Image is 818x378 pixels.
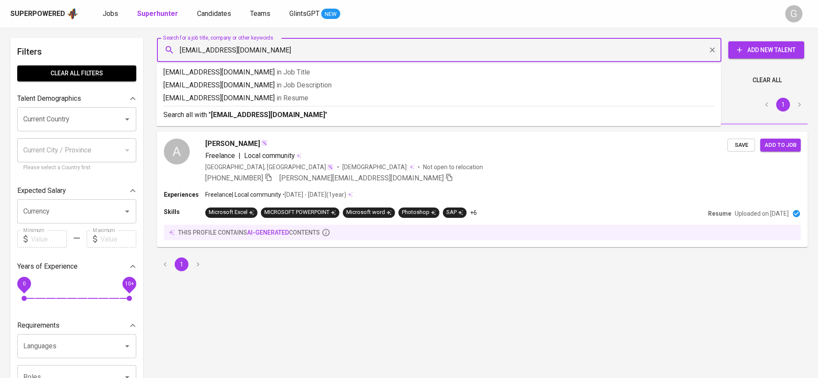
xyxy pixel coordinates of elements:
[244,152,295,160] span: Local community
[17,90,136,107] div: Talent Demographics
[121,340,133,352] button: Open
[205,152,235,160] span: Freelance
[10,7,78,20] a: Superpoweredapp logo
[17,320,60,331] p: Requirements
[205,174,263,182] span: [PHONE_NUMBER]
[289,9,320,18] span: GlintsGPT
[17,261,78,272] p: Years of Experience
[205,190,281,199] p: Freelance | Local community
[735,209,789,218] p: Uploaded on [DATE]
[17,93,81,104] p: Talent Demographics
[17,317,136,334] div: Requirements
[17,45,136,59] h6: Filters
[423,163,483,171] p: Not open to relocation
[209,208,254,217] div: Microsoft Excel
[100,230,136,248] input: Value
[17,182,136,199] div: Expected Salary
[749,72,785,88] button: Clear All
[279,174,444,182] span: [PERSON_NAME][EMAIL_ADDRESS][DOMAIN_NAME]
[327,164,334,170] img: magic_wand.svg
[125,281,134,287] span: 10+
[238,151,241,161] span: |
[728,41,804,59] button: Add New Talent
[289,9,340,19] a: GlintsGPT NEW
[157,132,808,247] a: A[PERSON_NAME]Freelance|Local community[GEOGRAPHIC_DATA], [GEOGRAPHIC_DATA][DEMOGRAPHIC_DATA] Not...
[205,163,334,171] div: [GEOGRAPHIC_DATA], [GEOGRAPHIC_DATA]
[17,65,136,81] button: Clear All filters
[760,139,801,152] button: Add to job
[708,209,731,218] p: Resume
[178,228,320,237] p: this profile contains contents
[706,44,718,56] button: Clear
[67,7,78,20] img: app logo
[276,68,310,76] span: in Job Title
[24,68,129,79] span: Clear All filters
[776,98,790,112] button: page 1
[402,208,436,217] div: Photoshop
[735,45,797,56] span: Add New Talent
[346,208,392,217] div: Microsoft word
[157,257,206,271] nav: pagination navigation
[470,208,477,217] p: +6
[197,9,233,19] a: Candidates
[342,163,408,171] span: [DEMOGRAPHIC_DATA]
[121,113,133,125] button: Open
[163,93,714,103] p: [EMAIL_ADDRESS][DOMAIN_NAME]
[785,5,802,22] div: G
[164,139,190,164] div: A
[175,257,188,271] button: page 1
[10,9,65,19] div: Superpowered
[752,75,782,86] span: Clear All
[446,208,463,217] div: SAP
[264,208,336,217] div: MICROSOFT POWERPOINT
[163,110,714,120] p: Search all with " "
[211,111,325,119] b: [EMAIL_ADDRESS][DOMAIN_NAME]
[281,190,346,199] p: • [DATE] - [DATE] ( 1 year )
[163,67,714,77] p: [EMAIL_ADDRESS][DOMAIN_NAME]
[22,281,25,287] span: 0
[247,229,289,236] span: AI-generated
[197,9,231,18] span: Candidates
[17,186,66,196] p: Expected Salary
[137,9,180,19] a: Superhunter
[164,208,205,216] p: Skills
[758,98,808,112] nav: pagination navigation
[276,81,332,89] span: in Job Description
[727,139,755,152] button: Save
[250,9,270,18] span: Teams
[321,10,340,19] span: NEW
[103,9,120,19] a: Jobs
[163,80,714,90] p: [EMAIL_ADDRESS][DOMAIN_NAME]
[276,94,308,102] span: in Resume
[205,139,260,149] span: [PERSON_NAME]
[732,140,751,150] span: Save
[765,140,796,150] span: Add to job
[137,9,178,18] b: Superhunter
[164,190,205,199] p: Experiences
[121,205,133,217] button: Open
[250,9,272,19] a: Teams
[17,258,136,275] div: Years of Experience
[103,9,118,18] span: Jobs
[31,230,67,248] input: Value
[261,139,268,146] img: magic_wand.svg
[23,164,130,172] p: Please select a Country first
